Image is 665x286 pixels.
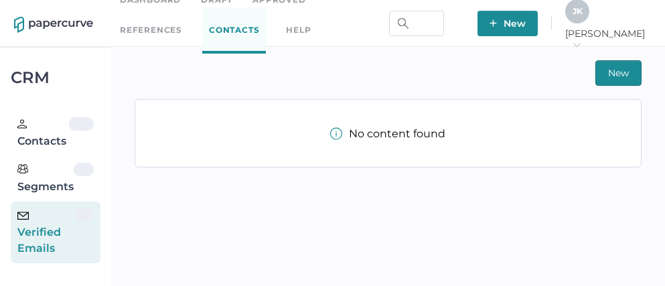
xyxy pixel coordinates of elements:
div: CRM [11,72,100,84]
a: References [120,23,182,38]
a: Contacts [202,7,266,54]
img: papercurve-logo-colour.7244d18c.svg [14,17,93,33]
img: plus-white.e19ec114.svg [490,19,497,27]
input: Search Workspace [389,11,444,36]
div: Segments [17,163,74,195]
img: segments.b9481e3d.svg [17,163,28,174]
div: Verified Emails [17,208,74,257]
img: search.bf03fe8b.svg [398,18,409,29]
i: arrow_right [572,40,581,50]
img: info-tooltip-active.a952ecf1.svg [330,127,342,140]
div: help [286,23,311,38]
div: Contacts [17,117,69,149]
span: J K [573,6,583,16]
span: New [490,11,526,36]
div: No content found [330,127,445,140]
button: New [595,60,642,86]
button: New [477,11,538,36]
img: person.20a629c4.svg [17,119,27,129]
img: email-icon-black.c777dcea.svg [17,212,29,220]
span: [PERSON_NAME] [565,27,651,52]
span: New [608,61,629,85]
